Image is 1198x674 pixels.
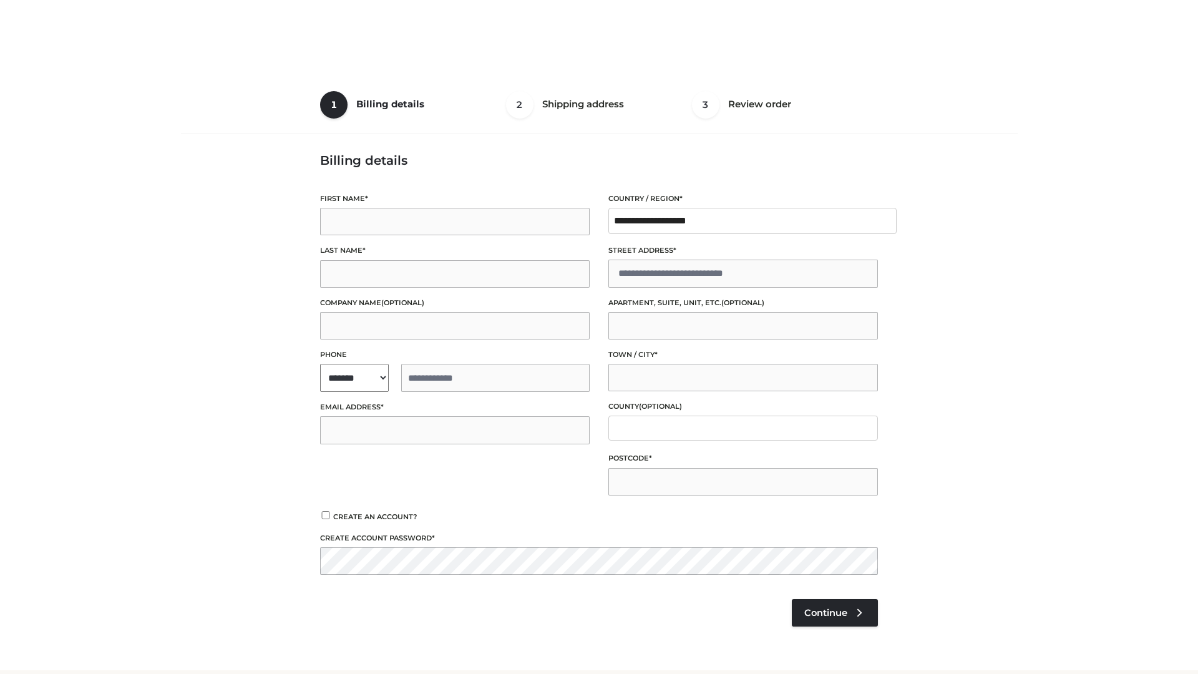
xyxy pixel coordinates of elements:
span: Shipping address [542,98,624,110]
span: (optional) [721,298,764,307]
span: (optional) [381,298,424,307]
label: Phone [320,349,590,361]
label: Last name [320,245,590,256]
span: Continue [804,607,847,618]
a: Continue [792,599,878,627]
span: Billing details [356,98,424,110]
label: Apartment, suite, unit, etc. [608,297,878,309]
span: Review order [728,98,791,110]
span: 1 [320,91,348,119]
label: Country / Region [608,193,878,205]
span: Create an account? [333,512,417,521]
h3: Billing details [320,153,878,168]
label: Street address [608,245,878,256]
span: 2 [506,91,533,119]
label: County [608,401,878,413]
label: First name [320,193,590,205]
span: 3 [692,91,719,119]
label: Company name [320,297,590,309]
label: Create account password [320,532,878,544]
label: Postcode [608,452,878,464]
label: Town / City [608,349,878,361]
input: Create an account? [320,511,331,519]
span: (optional) [639,402,682,411]
label: Email address [320,401,590,413]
